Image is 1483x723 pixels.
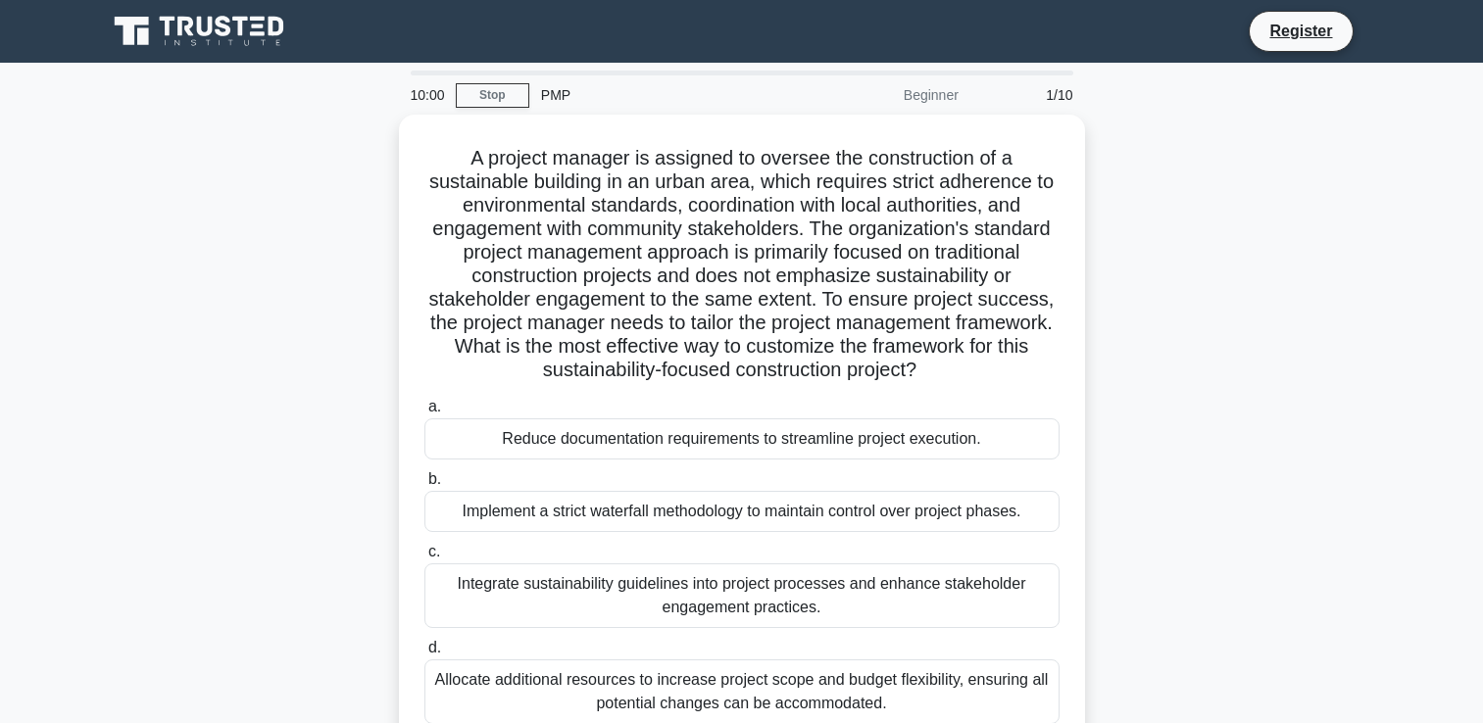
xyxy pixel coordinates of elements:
[424,418,1060,459] div: Reduce documentation requirements to streamline project execution.
[428,639,441,655] span: d.
[799,75,970,115] div: Beginner
[428,543,440,559] span: c.
[428,470,441,487] span: b.
[424,491,1060,532] div: Implement a strict waterfall methodology to maintain control over project phases.
[428,398,441,414] span: a.
[399,75,456,115] div: 10:00
[529,75,799,115] div: PMP
[424,563,1060,628] div: Integrate sustainability guidelines into project processes and enhance stakeholder engagement pra...
[456,83,529,108] a: Stop
[1258,19,1344,43] a: Register
[422,146,1062,383] h5: A project manager is assigned to oversee the construction of a sustainable building in an urban a...
[970,75,1085,115] div: 1/10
